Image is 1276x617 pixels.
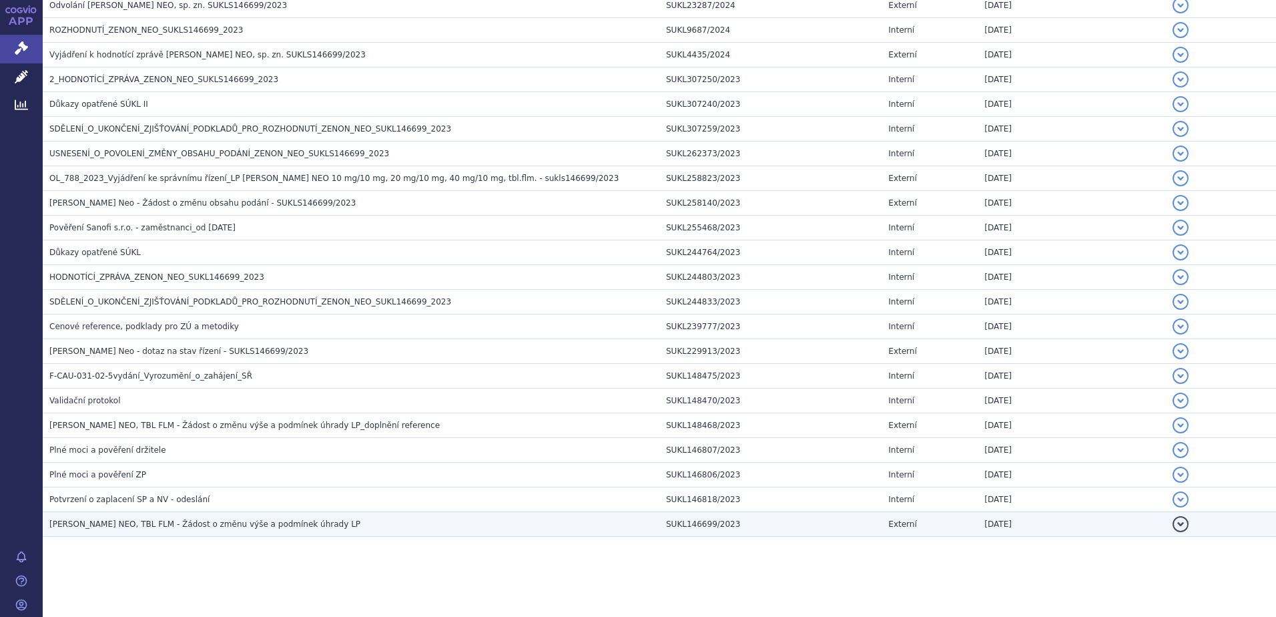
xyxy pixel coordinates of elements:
[1173,319,1189,335] button: detail
[49,297,451,306] span: SDĚLENÍ_O_UKONČENÍ_ZJIŠŤOVÁNÍ_PODKLADŮ_PRO_ROZHODNUTÍ_ZENON_NEO_SUKL146699_2023
[659,166,882,191] td: SUKL258823/2023
[888,396,914,405] span: Interní
[888,248,914,257] span: Interní
[1173,442,1189,458] button: detail
[1173,47,1189,63] button: detail
[49,248,141,257] span: Důkazy opatřené SÚKL
[659,364,882,389] td: SUKL148475/2023
[659,216,882,240] td: SUKL255468/2023
[888,421,916,430] span: Externí
[978,315,1165,339] td: [DATE]
[659,315,882,339] td: SUKL239777/2023
[49,322,239,331] span: Cenové reference, podklady pro ZÚ a metodiky
[659,512,882,537] td: SUKL146699/2023
[888,520,916,529] span: Externí
[49,470,146,479] span: Plné moci a pověření ZP
[888,445,914,455] span: Interní
[1173,269,1189,285] button: detail
[659,487,882,512] td: SUKL146818/2023
[978,512,1165,537] td: [DATE]
[978,166,1165,191] td: [DATE]
[1173,22,1189,38] button: detail
[888,495,914,504] span: Interní
[49,75,278,84] span: 2_HODNOTÍCÍ_ZPRÁVA_ZENON_NEO_SUKLS146699_2023
[659,18,882,43] td: SUKL9687/2024
[1173,343,1189,359] button: detail
[1173,146,1189,162] button: detail
[659,142,882,166] td: SUKL262373/2023
[659,463,882,487] td: SUKL146806/2023
[49,347,308,356] span: Zenon Neo - dotaz na stav řízení - SUKLS146699/2023
[888,322,914,331] span: Interní
[978,142,1165,166] td: [DATE]
[49,371,252,381] span: F-CAU-031-02-5vydání_Vyrozumění_o_zahájení_SŘ
[888,347,916,356] span: Externí
[978,265,1165,290] td: [DATE]
[888,25,914,35] span: Interní
[978,413,1165,438] td: [DATE]
[888,198,916,208] span: Externí
[49,198,356,208] span: Zenon Neo - Žádost o změnu obsahu podání - SUKLS146699/2023
[1173,220,1189,236] button: detail
[49,396,121,405] span: Validační protokol
[888,75,914,84] span: Interní
[659,117,882,142] td: SUKL307259/2023
[888,50,916,59] span: Externí
[978,438,1165,463] td: [DATE]
[888,272,914,282] span: Interní
[49,99,148,109] span: Důkazy opatřené SÚKL II
[1173,244,1189,260] button: detail
[978,364,1165,389] td: [DATE]
[978,216,1165,240] td: [DATE]
[49,421,440,430] span: ZENON NEO, TBL FLM - Žádost o změnu výše a podmínek úhrady LP_doplnění reference
[1173,516,1189,532] button: detail
[659,43,882,67] td: SUKL4435/2024
[659,240,882,265] td: SUKL244764/2023
[978,191,1165,216] td: [DATE]
[978,67,1165,92] td: [DATE]
[978,43,1165,67] td: [DATE]
[978,487,1165,512] td: [DATE]
[888,470,914,479] span: Interní
[888,223,914,232] span: Interní
[888,149,914,158] span: Interní
[1173,294,1189,310] button: detail
[49,174,619,183] span: OL_788_2023_Vyjádření ke správnímu řízení_LP ZENON NEO 10 mg/10 mg, 20 mg/10 mg, 40 mg/10 mg, tbl...
[978,463,1165,487] td: [DATE]
[659,438,882,463] td: SUKL146807/2023
[978,117,1165,142] td: [DATE]
[49,1,287,10] span: Odvolání ZENON NEO, sp. zn. SUKLS146699/2023
[888,174,916,183] span: Externí
[659,265,882,290] td: SUKL244803/2023
[659,92,882,117] td: SUKL307240/2023
[1173,195,1189,211] button: detail
[49,520,360,529] span: ZENON NEO, TBL FLM - Žádost o změnu výše a podmínek úhrady LP
[49,495,210,504] span: Potvrzení o zaplacení SP a NV - odeslání
[888,1,916,10] span: Externí
[659,67,882,92] td: SUKL307250/2023
[49,223,236,232] span: Pověření Sanofi s.r.o. - zaměstnanci_od 20.10.2023
[49,149,389,158] span: USNESENÍ_O_POVOLENÍ_ZMĚNY_OBSAHU_PODÁNÍ_ZENON_NEO_SUKLS146699_2023
[49,445,166,455] span: Plné moci a pověření držitele
[659,290,882,315] td: SUKL244833/2023
[978,389,1165,413] td: [DATE]
[978,240,1165,265] td: [DATE]
[1173,491,1189,507] button: detail
[659,339,882,364] td: SUKL229913/2023
[1173,368,1189,384] button: detail
[978,290,1165,315] td: [DATE]
[1173,96,1189,112] button: detail
[49,25,243,35] span: ROZHODNUTÍ_ZENON_NEO_SUKLS146699_2023
[659,389,882,413] td: SUKL148470/2023
[888,297,914,306] span: Interní
[888,99,914,109] span: Interní
[1173,121,1189,137] button: detail
[49,50,366,59] span: Vyjádření k hodnotící zprávě ZENON NEO, sp. zn. SUKLS146699/2023
[1173,467,1189,483] button: detail
[888,124,914,134] span: Interní
[49,272,264,282] span: HODNOTÍCÍ_ZPRÁVA_ZENON_NEO_SUKL146699_2023
[1173,71,1189,87] button: detail
[659,191,882,216] td: SUKL258140/2023
[1173,393,1189,409] button: detail
[659,413,882,438] td: SUKL148468/2023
